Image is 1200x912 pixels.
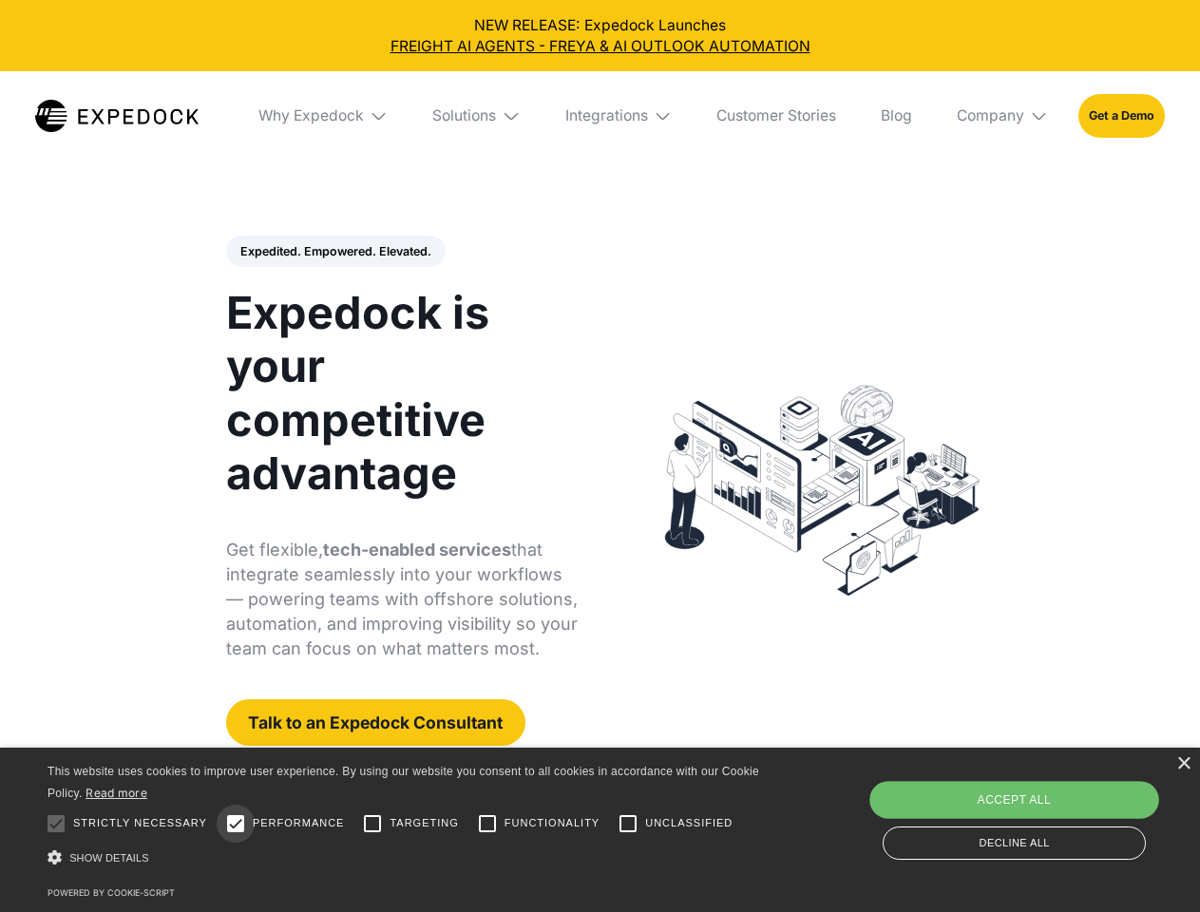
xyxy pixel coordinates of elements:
[258,106,364,125] div: Why Expedock
[69,852,149,864] span: Show details
[869,781,1158,819] div: Accept all
[226,286,579,500] h1: Expedock is your competitive advantage
[86,786,147,800] a: Read more
[226,699,525,746] a: Talk to an Expedock Consultant
[48,887,175,898] a: Powered by cookie-script
[1078,94,1165,137] a: Get a Demo
[48,845,766,871] div: Show details
[15,36,1186,57] a: FREIGHT AI AGENTS - FREYA & AI OUTLOOK AUTOMATION
[942,71,1063,161] div: Company
[418,71,536,161] div: Solutions
[505,815,600,831] span: Functionality
[323,540,511,560] strong: tech-enabled services
[701,71,850,161] a: Customer Stories
[243,71,403,161] div: Why Expedock
[73,815,207,831] span: Strictly necessary
[884,707,1200,912] iframe: Chat Widget
[432,106,496,125] div: Solutions
[957,106,1024,125] div: Company
[390,815,458,831] span: Targeting
[866,71,926,161] a: Blog
[226,538,579,661] p: Get flexible, that integrate seamlessly into your workflows — powering teams with offshore soluti...
[565,106,648,125] div: Integrations
[253,815,345,831] span: Performance
[645,815,733,831] span: Unclassified
[15,15,1186,57] div: NEW RELEASE: Expedock Launches
[48,765,759,800] span: This website uses cookies to improve user experience. By using our website you consent to all coo...
[550,71,687,161] div: Integrations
